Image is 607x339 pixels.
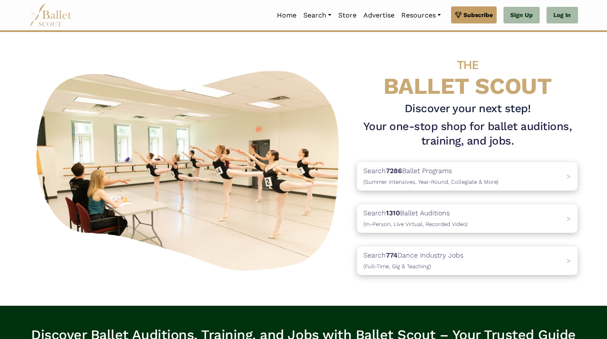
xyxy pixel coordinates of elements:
[503,7,540,24] a: Sign Up
[363,208,468,229] p: Search Ballet Auditions
[463,10,493,20] span: Subscribe
[567,172,571,180] span: >
[357,204,578,233] a: Search1310Ballet Auditions(In-Person, Live Virtual, Recorded Video) >
[567,214,571,223] span: >
[386,167,402,175] b: 7286
[363,179,498,185] span: (Summer Intensives, Year-Round, Collegiate & More)
[386,251,397,259] b: 774
[363,221,468,227] span: (In-Person, Live Virtual, Recorded Video)
[273,6,300,24] a: Home
[357,49,578,98] h4: BALLET SCOUT
[300,6,335,24] a: Search
[547,7,578,24] a: Log In
[567,257,571,265] span: >
[451,6,497,23] a: Subscribe
[386,209,400,217] b: 1310
[357,119,578,148] h1: Your one-stop shop for ballet auditions, training, and jobs.
[357,101,578,116] h3: Discover your next step!
[357,246,578,275] a: Search774Dance Industry Jobs(Full-Time, Gig & Teaching) >
[29,61,351,276] img: A group of ballerinas talking to each other in a ballet studio
[363,250,463,272] p: Search Dance Industry Jobs
[363,263,431,269] span: (Full-Time, Gig & Teaching)
[363,165,498,187] p: Search Ballet Programs
[360,6,398,24] a: Advertise
[455,10,462,20] img: gem.svg
[457,58,478,72] span: THE
[357,162,578,191] a: Search7286Ballet Programs(Summer Intensives, Year-Round, Collegiate & More)>
[398,6,444,24] a: Resources
[335,6,360,24] a: Store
